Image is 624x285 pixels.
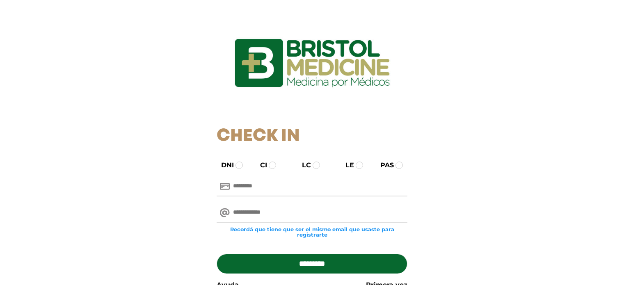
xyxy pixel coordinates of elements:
label: PAS [373,160,394,170]
label: CI [253,160,267,170]
small: Recordá que tiene que ser el mismo email que usaste para registrarte [217,227,407,237]
h1: Check In [217,126,407,147]
img: logo_ingresarbristol.jpg [201,10,423,116]
label: LC [295,160,311,170]
label: DNI [214,160,234,170]
label: LE [338,160,354,170]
